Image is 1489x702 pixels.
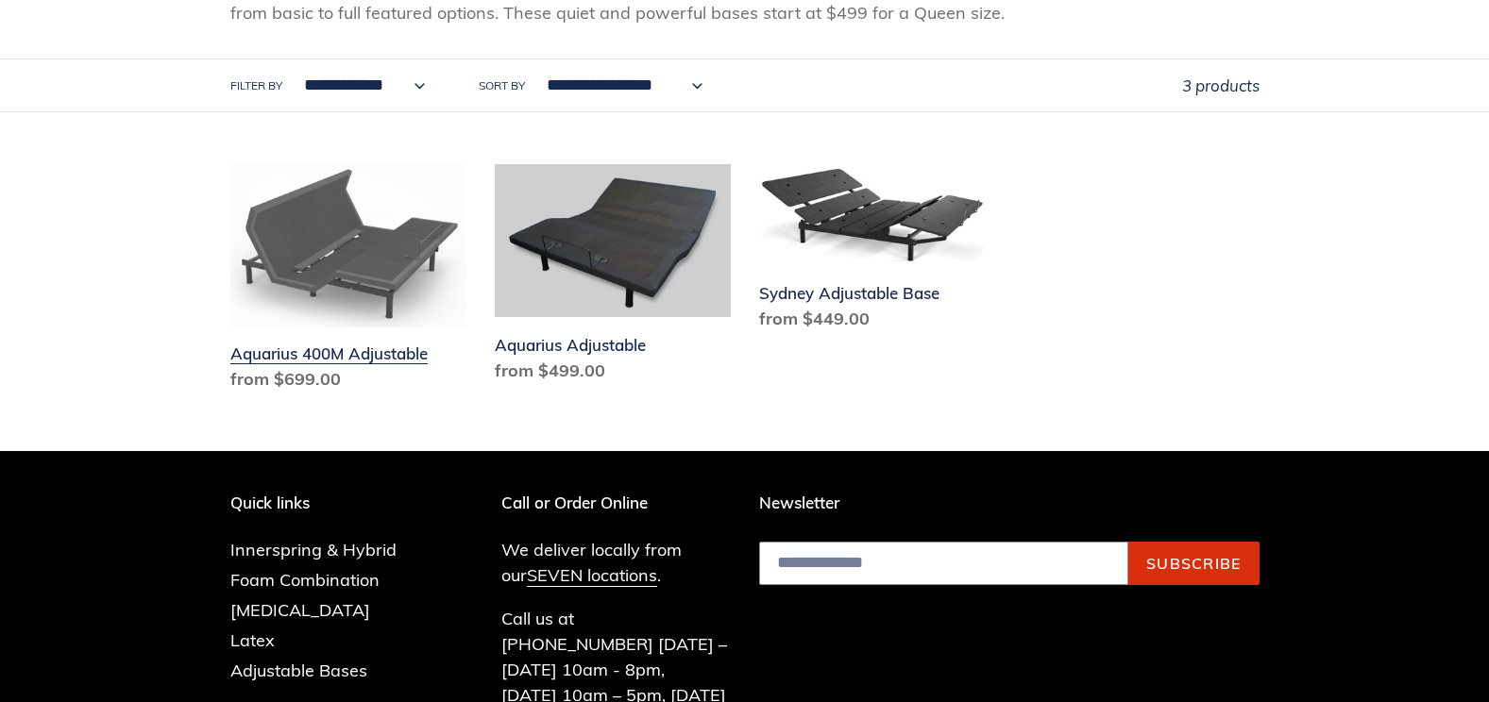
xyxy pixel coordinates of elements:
a: Foam Combination [230,569,380,591]
a: Aquarius 400M Adjustable [230,164,466,399]
a: Innerspring & Hybrid [230,539,397,560]
a: Sydney Adjustable Base [759,164,995,339]
p: We deliver locally from our . [501,537,731,588]
label: Sort by [479,77,525,94]
input: Email address [759,542,1128,585]
button: Subscribe [1128,542,1260,585]
span: Subscribe [1146,554,1242,573]
p: Call or Order Online [501,493,731,512]
label: Filter by [230,77,282,94]
span: 3 products [1182,75,1260,95]
a: SEVEN locations [527,564,657,587]
a: Aquarius Adjustable [495,164,731,390]
a: Adjustable Bases [230,660,367,681]
p: Newsletter [759,493,1260,512]
p: Quick links [230,493,425,512]
a: Latex [230,629,275,651]
a: [MEDICAL_DATA] [230,599,370,621]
